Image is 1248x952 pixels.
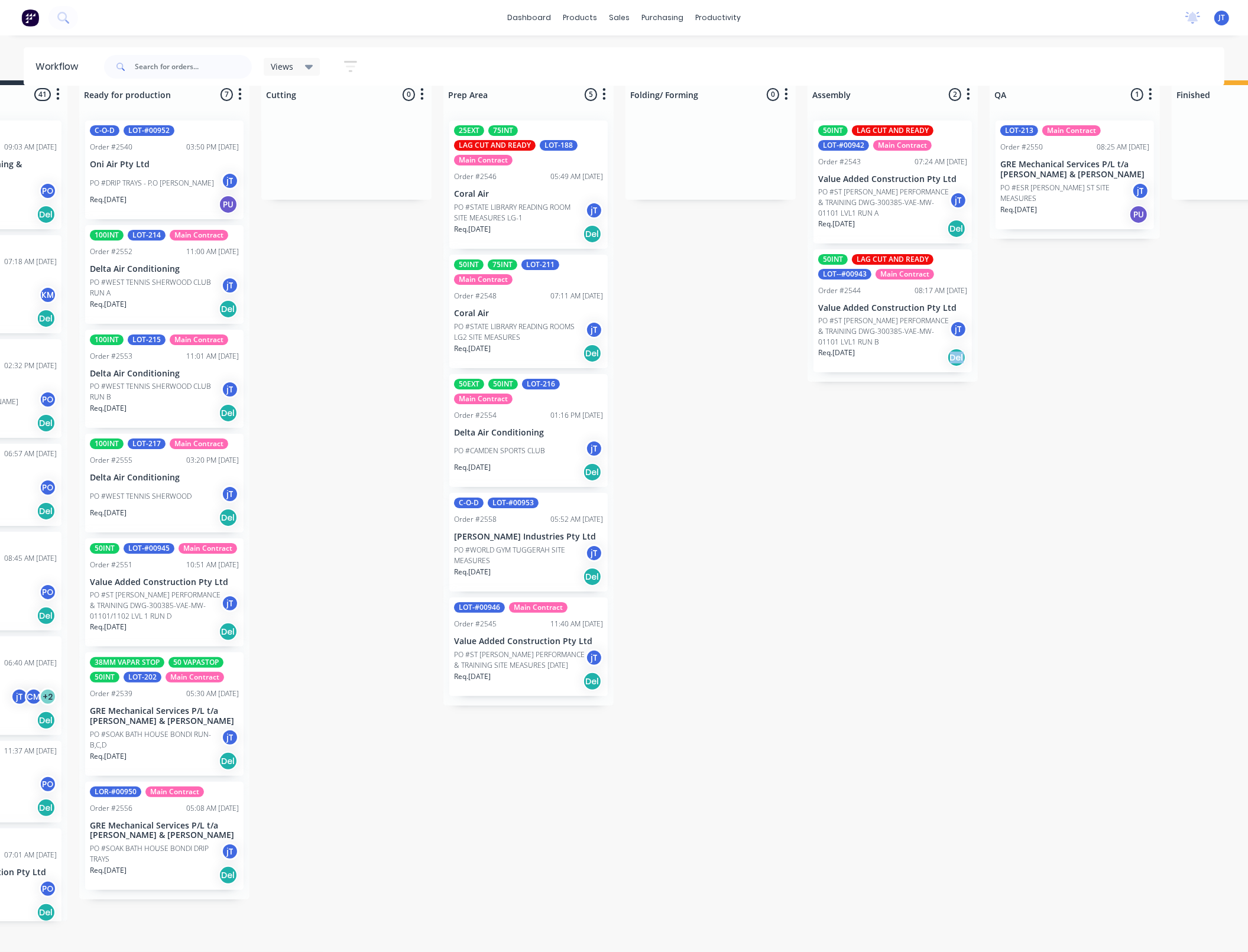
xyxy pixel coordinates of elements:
[873,140,932,151] div: Main Contract
[90,277,221,298] p: PO #WEST TENNIS SHERWOOD CLUB RUN A
[454,428,603,438] p: Delta Air Conditioning
[39,688,57,706] div: + 2
[186,351,239,362] div: 11:01 AM [DATE]
[454,649,585,671] p: PO #ST [PERSON_NAME] PERFORMANCE & TRAINING SITE MEASURES [DATE]
[585,440,603,457] div: jT
[454,308,603,319] p: Coral Air
[583,463,602,482] div: Del
[454,394,513,404] div: Main Contract
[39,479,57,496] div: PO
[186,246,239,257] div: 11:00 AM [DATE]
[454,602,505,613] div: LOT-#00946
[124,125,174,136] div: LOT-#00952
[509,602,568,613] div: Main Contract
[550,514,603,525] div: 05:52 AM [DATE]
[170,334,228,345] div: Main Contract
[4,850,57,860] div: 07:01 AM [DATE]
[90,230,124,241] div: 100INT
[145,787,204,797] div: Main Contract
[454,514,497,525] div: Order #2558
[90,381,221,402] p: PO #WEST TENNIS SHERWOOD CLUB RUN B
[90,657,164,668] div: 38MM VAPAR STOP
[1000,125,1038,136] div: LOT-213
[1042,125,1101,136] div: Main Contract
[454,446,545,456] p: PO #CAMDEN SPORTS CLUB
[186,688,239,699] div: 05:30 AM [DATE]
[219,622,238,641] div: Del
[818,174,967,184] p: Value Added Construction Pty Ltd
[1000,183,1132,204] p: PO #ESR [PERSON_NAME] ST SITE MEASURES
[90,560,132,570] div: Order #2551
[85,330,244,428] div: 100INTLOT-215Main ContractOrder #255311:01 AM [DATE]Delta Air ConditioningPO #WEST TENNIS SHERWOO...
[85,652,244,776] div: 38MM VAPAR STOP50 VAPASTOP50INTLOT-202Main ContractOrder #253905:30 AM [DATE]GRE Mechanical Servi...
[37,903,56,922] div: Del
[454,155,513,165] div: Main Contract
[39,775,57,793] div: PO
[90,543,119,554] div: 50INT
[454,498,484,508] div: C-O-D
[454,321,585,343] p: PO #STATE LIBRARY READING ROOMS LG2 SITE MEASURES
[85,434,244,532] div: 100INTLOT-217Main ContractOrder #255503:20 PM [DATE]Delta Air ConditioningPO #WEST TENNIS SHERWOO...
[90,491,192,502] p: PO #WEST TENNIS SHERWOOD
[583,567,602,586] div: Del
[585,649,603,667] div: jT
[85,225,244,324] div: 100INTLOT-214Main ContractOrder #255211:00 AM [DATE]Delta Air ConditioningPO #WEST TENNIS SHERWOO...
[949,320,967,338] div: jT
[37,606,56,625] div: Del
[454,202,585,223] p: PO #STATE LIBRARY READING ROOM SITE MEASURES LG-1
[550,410,603,421] div: 01:16 PM [DATE]
[90,160,239,170] p: Oni Air Pty Ltd
[852,125,933,136] div: LAG CUT AND READY
[813,121,972,243] div: 50INTLAG CUT AND READYLOT-#00942Main ContractOrder #254307:24 AM [DATE]Value Added Construction P...
[818,140,869,151] div: LOT-#00942
[90,438,124,449] div: 100INT
[1218,12,1225,23] span: JT
[37,711,56,730] div: Del
[454,379,484,389] div: 50EXT
[39,286,57,304] div: KM
[4,142,57,152] div: 09:03 AM [DATE]
[21,9,39,27] img: Factory
[11,688,28,706] div: jT
[179,543,237,554] div: Main Contract
[128,334,166,345] div: LOT-215
[550,171,603,182] div: 05:49 AM [DATE]
[90,787,141,797] div: LOR-#00950
[454,462,491,473] p: Req. [DATE]
[90,803,132,814] div: Order #2556
[90,508,127,518] p: Req. [DATE]
[603,9,636,27] div: sales
[818,316,949,347] p: PO #ST [PERSON_NAME] PERFORMANCE & TRAINING DWG-300385-VAE-MW-01101 LVL1 RUN B
[90,729,221,750] p: PO #SOAK BATH HOUSE BONDI RUN- B,C,D
[454,140,536,151] div: LAG CUT AND READY
[90,403,127,414] p: Req. [DATE]
[454,671,491,682] p: Req. [DATE]
[90,590,221,622] p: PO #ST [PERSON_NAME] PERFORMANCE & TRAINING DWG-300385-VAE-MW-01101/1102 LVL 1 RUN D
[488,379,518,389] div: 50INT
[124,543,174,554] div: LOT-#00945
[449,255,608,368] div: 50INT75INTLOT-211Main ContractOrder #254807:11 AM [DATE]Coral AirPO #STATE LIBRARY READING ROOMS ...
[583,225,602,243] div: Del
[583,344,602,363] div: Del
[221,381,239,398] div: jT
[454,636,603,646] p: Value Added Construction Pty Ltd
[25,688,43,706] div: CM
[947,348,966,367] div: Del
[813,249,972,372] div: 50INTLAG CUT AND READYLOT--#00943Main ContractOrder #254408:17 AM [DATE]Value Added Construction ...
[219,508,238,527] div: Del
[85,121,244,219] div: C-O-DLOT-#00952Order #254003:50 PM [DATE]Oni Air Pty LtdPO #DRIP TRAYS - P.O [PERSON_NAME]jTReq.[...
[454,291,497,301] div: Order #2548
[454,343,491,354] p: Req. [DATE]
[557,9,603,27] div: products
[219,195,238,214] div: PU
[124,672,161,683] div: LOT-202
[219,752,238,771] div: Del
[1000,160,1149,180] p: GRE Mechanical Services P/L t/a [PERSON_NAME] & [PERSON_NAME]
[818,254,848,265] div: 50INT
[166,672,224,683] div: Main Contract
[4,360,57,371] div: 02:32 PM [DATE]
[90,672,119,683] div: 50INT
[449,597,608,696] div: LOT-#00946Main ContractOrder #254511:40 AM [DATE]Value Added Construction Pty LtdPO #ST [PERSON_N...
[818,219,855,229] p: Req. [DATE]
[454,410,497,421] div: Order #2554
